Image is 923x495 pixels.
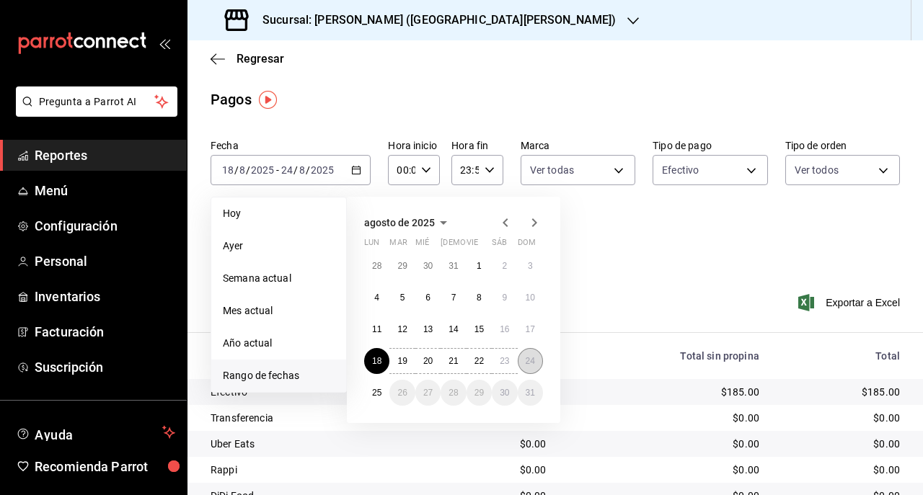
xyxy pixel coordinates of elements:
[35,251,175,271] span: Personal
[441,380,466,406] button: 28 de agosto de 2025
[474,356,484,366] abbr: 22 de agosto de 2025
[372,356,381,366] abbr: 18 de agosto de 2025
[211,411,421,425] div: Transferencia
[526,388,535,398] abbr: 31 de agosto de 2025
[492,316,517,342] button: 16 de agosto de 2025
[35,216,175,236] span: Configuración
[467,380,492,406] button: 29 de agosto de 2025
[530,163,574,177] span: Ver todas
[502,293,507,303] abbr: 9 de agosto de 2025
[526,324,535,334] abbr: 17 de agosto de 2025
[389,380,415,406] button: 26 de agosto de 2025
[518,348,543,374] button: 24 de agosto de 2025
[492,285,517,311] button: 9 de agosto de 2025
[397,261,407,271] abbr: 29 de julio de 2025
[397,356,407,366] abbr: 19 de agosto de 2025
[449,261,458,271] abbr: 31 de julio de 2025
[306,164,310,176] span: /
[467,316,492,342] button: 15 de agosto de 2025
[364,380,389,406] button: 25 de agosto de 2025
[782,411,900,425] div: $0.00
[39,94,155,110] span: Pregunta a Parrot AI
[441,348,466,374] button: 21 de agosto de 2025
[569,437,759,451] div: $0.00
[518,253,543,279] button: 3 de agosto de 2025
[389,238,407,253] abbr: martes
[492,238,507,253] abbr: sábado
[372,324,381,334] abbr: 11 de agosto de 2025
[364,348,389,374] button: 18 de agosto de 2025
[518,238,536,253] abbr: domingo
[389,348,415,374] button: 19 de agosto de 2025
[211,89,252,110] div: Pagos
[782,463,900,477] div: $0.00
[223,336,335,351] span: Año actual
[250,164,275,176] input: ----
[477,293,482,303] abbr: 8 de agosto de 2025
[364,214,452,231] button: agosto de 2025
[35,424,156,441] span: Ayuda
[364,238,379,253] abbr: lunes
[388,141,440,151] label: Hora inicio
[782,385,900,399] div: $185.00
[653,141,767,151] label: Tipo de pago
[782,350,900,362] div: Total
[35,322,175,342] span: Facturación
[518,285,543,311] button: 10 de agosto de 2025
[223,271,335,286] span: Semana actual
[415,316,441,342] button: 13 de agosto de 2025
[500,388,509,398] abbr: 30 de agosto de 2025
[801,294,900,311] button: Exportar a Excel
[16,86,177,117] button: Pregunta a Parrot AI
[159,37,170,49] button: open_drawer_menu
[569,385,759,399] div: $185.00
[364,253,389,279] button: 28 de julio de 2025
[502,261,507,271] abbr: 2 de agosto de 2025
[397,388,407,398] abbr: 26 de agosto de 2025
[423,261,433,271] abbr: 30 de julio de 2025
[415,285,441,311] button: 6 de agosto de 2025
[389,285,415,311] button: 5 de agosto de 2025
[467,348,492,374] button: 22 de agosto de 2025
[234,164,239,176] span: /
[281,164,293,176] input: --
[474,388,484,398] abbr: 29 de agosto de 2025
[444,437,546,451] div: $0.00
[35,181,175,200] span: Menú
[423,324,433,334] abbr: 13 de agosto de 2025
[276,164,279,176] span: -
[35,287,175,306] span: Inventarios
[785,141,900,151] label: Tipo de orden
[441,253,466,279] button: 31 de julio de 2025
[221,164,234,176] input: --
[259,91,277,109] img: Tooltip marker
[526,293,535,303] abbr: 10 de agosto de 2025
[449,324,458,334] abbr: 14 de agosto de 2025
[223,368,335,383] span: Rango de fechas
[372,388,381,398] abbr: 25 de agosto de 2025
[389,253,415,279] button: 29 de julio de 2025
[251,12,616,29] h3: Sucursal: [PERSON_NAME] ([GEOGRAPHIC_DATA][PERSON_NAME])
[10,104,177,120] a: Pregunta a Parrot AI
[35,457,175,476] span: Recomienda Parrot
[569,463,759,477] div: $0.00
[500,356,509,366] abbr: 23 de agosto de 2025
[415,238,429,253] abbr: miércoles
[449,388,458,398] abbr: 28 de agosto de 2025
[389,316,415,342] button: 12 de agosto de 2025
[397,324,407,334] abbr: 12 de agosto de 2025
[569,350,759,362] div: Total sin propina
[364,316,389,342] button: 11 de agosto de 2025
[795,163,839,177] span: Ver todos
[474,324,484,334] abbr: 15 de agosto de 2025
[782,437,900,451] div: $0.00
[444,463,546,477] div: $0.00
[425,293,430,303] abbr: 6 de agosto de 2025
[211,437,421,451] div: Uber Eats
[518,316,543,342] button: 17 de agosto de 2025
[223,206,335,221] span: Hoy
[423,356,433,366] abbr: 20 de agosto de 2025
[467,253,492,279] button: 1 de agosto de 2025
